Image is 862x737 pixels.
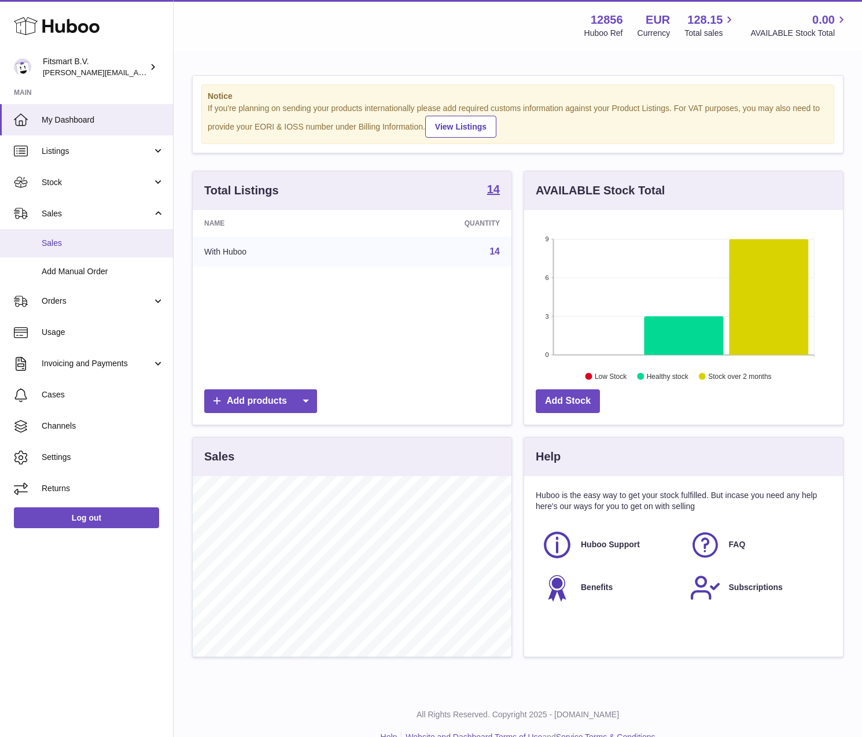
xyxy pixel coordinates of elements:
[536,183,665,198] h3: AVAILABLE Stock Total
[42,208,152,219] span: Sales
[541,572,678,603] a: Benefits
[208,91,828,102] strong: Notice
[536,490,831,512] p: Huboo is the easy way to get your stock fulfilled. But incase you need any help here's our ways f...
[42,115,164,126] span: My Dashboard
[425,116,496,138] a: View Listings
[42,421,164,432] span: Channels
[14,507,159,528] a: Log out
[545,351,548,358] text: 0
[42,238,164,249] span: Sales
[204,389,317,413] a: Add products
[42,389,164,400] span: Cases
[690,572,826,603] a: Subscriptions
[42,358,152,369] span: Invoicing and Payments
[43,68,232,77] span: [PERSON_NAME][EMAIL_ADDRESS][DOMAIN_NAME]
[487,183,500,197] a: 14
[684,12,736,39] a: 128.15 Total sales
[361,210,511,237] th: Quantity
[581,539,640,550] span: Huboo Support
[42,146,152,157] span: Listings
[489,246,500,256] a: 14
[42,452,164,463] span: Settings
[750,28,848,39] span: AVAILABLE Stock Total
[708,372,771,380] text: Stock over 2 months
[687,12,723,28] span: 128.15
[545,274,548,281] text: 6
[541,529,678,561] a: Huboo Support
[204,183,279,198] h3: Total Listings
[729,539,746,550] span: FAQ
[595,372,627,380] text: Low Stock
[42,177,152,188] span: Stock
[812,12,835,28] span: 0.00
[545,312,548,319] text: 3
[43,56,147,78] div: Fitsmart B.V.
[42,296,152,307] span: Orders
[545,235,548,242] text: 9
[638,28,671,39] div: Currency
[487,183,500,195] strong: 14
[584,28,623,39] div: Huboo Ref
[536,449,561,465] h3: Help
[591,12,623,28] strong: 12856
[204,449,234,465] h3: Sales
[193,210,361,237] th: Name
[690,529,826,561] a: FAQ
[647,372,689,380] text: Healthy stock
[684,28,736,39] span: Total sales
[208,103,828,138] div: If you're planning on sending your products internationally please add required customs informati...
[646,12,670,28] strong: EUR
[14,58,31,76] img: jonathan@leaderoo.com
[193,237,361,267] td: With Huboo
[42,266,164,277] span: Add Manual Order
[581,582,613,593] span: Benefits
[729,582,783,593] span: Subscriptions
[42,327,164,338] span: Usage
[183,709,853,720] p: All Rights Reserved. Copyright 2025 - [DOMAIN_NAME]
[750,12,848,39] a: 0.00 AVAILABLE Stock Total
[536,389,600,413] a: Add Stock
[42,483,164,494] span: Returns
